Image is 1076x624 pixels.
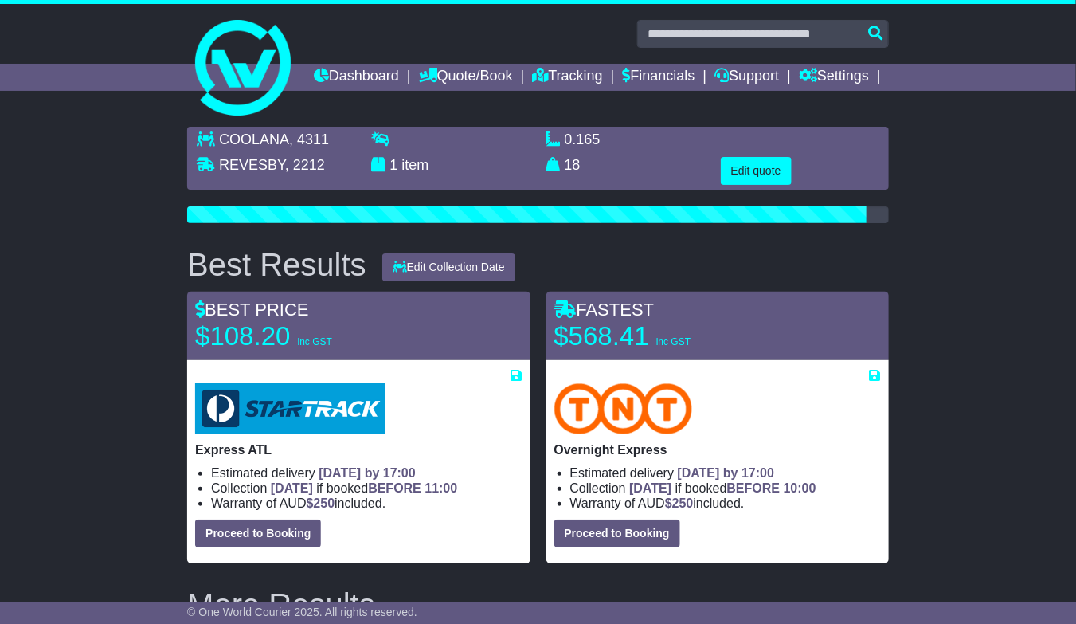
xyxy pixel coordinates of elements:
[554,442,881,457] p: Overnight Express
[570,465,881,481] li: Estimated delivery
[211,481,522,496] li: Collection
[187,587,889,622] h2: More Results
[678,466,775,480] span: [DATE] by 17:00
[195,383,385,434] img: StarTrack: Express ATL
[629,481,671,495] span: [DATE]
[565,157,581,173] span: 18
[672,496,694,510] span: 250
[211,496,522,511] li: Warranty of AUD included.
[784,481,816,495] span: 10:00
[554,520,680,547] button: Proceed to Booking
[714,64,779,91] a: Support
[554,383,693,434] img: TNT Domestic: Overnight Express
[298,336,332,347] span: inc GST
[271,481,313,495] span: [DATE]
[570,481,881,496] li: Collection
[721,157,792,185] button: Edit quote
[401,157,428,173] span: item
[187,606,417,618] span: © One World Courier 2025. All rights reserved.
[425,481,457,495] span: 11:00
[727,481,781,495] span: BEFORE
[219,157,285,173] span: REVESBY
[307,496,335,510] span: $
[368,481,421,495] span: BEFORE
[219,131,289,147] span: COOLANA
[554,300,655,320] span: FASTEST
[195,320,394,352] p: $108.20
[629,481,816,495] span: if booked
[554,320,753,352] p: $568.41
[665,496,694,510] span: $
[179,247,374,282] div: Best Results
[195,520,321,547] button: Proceed to Booking
[656,336,691,347] span: inc GST
[623,64,695,91] a: Financials
[211,465,522,481] li: Estimated delivery
[314,496,335,510] span: 250
[314,64,399,91] a: Dashboard
[570,496,881,511] li: Warranty of AUD included.
[195,442,522,457] p: Express ATL
[195,300,308,320] span: BEST PRICE
[419,64,513,91] a: Quote/Book
[285,157,325,173] span: , 2212
[382,253,515,281] button: Edit Collection Date
[289,131,329,147] span: , 4311
[799,64,869,91] a: Settings
[565,131,601,147] span: 0.165
[319,466,416,480] span: [DATE] by 17:00
[389,157,397,173] span: 1
[533,64,603,91] a: Tracking
[271,481,457,495] span: if booked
